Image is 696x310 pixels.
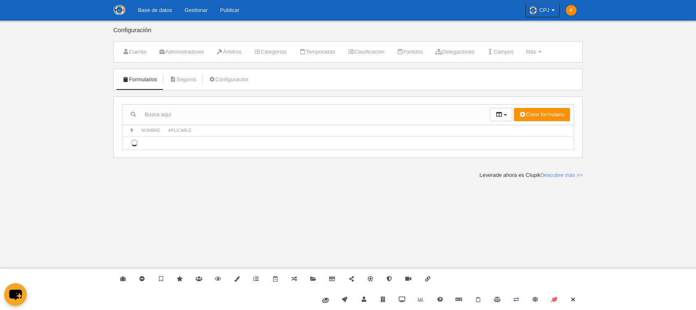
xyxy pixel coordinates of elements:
span: Más [526,49,536,55]
a: Categorías [249,46,291,58]
a: Campos [482,46,518,58]
div: Configuración [113,27,583,41]
span: CPJ [539,6,549,14]
img: CPJ [114,5,125,15]
a: Cuenta [118,46,151,58]
a: Partidos [392,46,427,58]
a: Descubre más >> [540,172,583,178]
button: chat-button [4,283,27,306]
a: Árbitros [212,46,246,58]
div: Leverade ahora es Clupik [479,171,583,179]
a: Temporadas [294,46,340,58]
span: Aplicable [168,128,192,133]
img: c2l6ZT0zMHgzMCZmcz05JnRleHQ9RiZiZz1mYjhjMDA%3D.png [566,5,577,16]
input: Busca aquí [122,108,490,121]
span: Nombre [141,128,160,133]
a: Seguros [165,73,201,86]
a: Más [521,46,546,58]
img: fiware.svg [322,298,329,303]
a: Delegaciones [431,46,479,58]
a: Formularios [118,73,162,86]
button: Crear formulario [514,108,570,121]
a: Clasificación [343,46,389,58]
a: Administradores [154,46,208,58]
img: OahAUokjtesP.30x30.jpg [529,6,537,14]
a: CPJ [526,3,560,17]
a: Configuración [204,73,253,86]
